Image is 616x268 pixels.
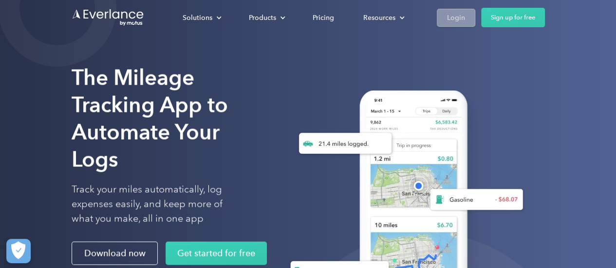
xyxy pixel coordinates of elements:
div: Solutions [173,9,229,26]
div: Login [447,12,465,24]
p: Track your miles automatically, log expenses easily, and keep more of what you make, all in one app [72,182,245,226]
div: Solutions [183,12,212,24]
a: Get started for free [166,242,267,265]
button: Cookies Settings [6,239,31,263]
a: Pricing [303,9,344,26]
a: Go to homepage [72,8,145,27]
a: Login [437,9,475,27]
div: Resources [363,12,395,24]
div: Products [239,9,293,26]
a: Download now [72,242,158,265]
div: Resources [354,9,412,26]
div: Products [249,12,276,24]
div: Pricing [313,12,334,24]
a: Sign up for free [481,8,545,27]
strong: The Mileage Tracking App to Automate Your Logs [72,65,228,172]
